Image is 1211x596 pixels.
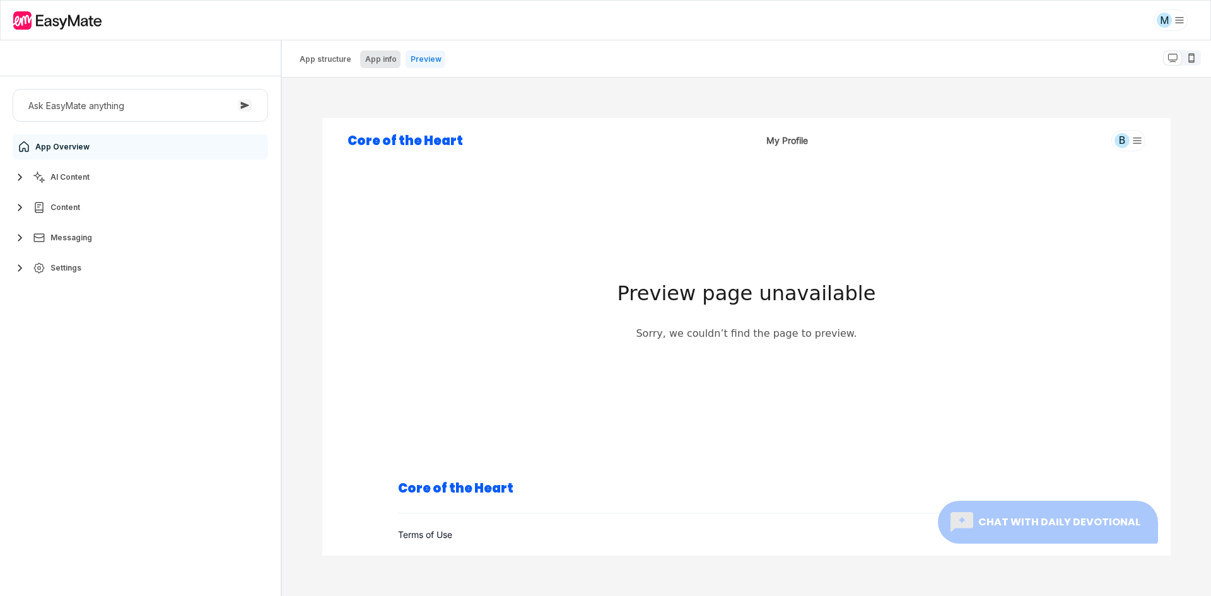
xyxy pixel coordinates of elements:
span: App Overview [35,142,90,152]
p: Preview [411,54,442,64]
button: Settings [13,255,268,281]
a: App Overview [13,134,268,160]
span: Messaging [50,233,92,243]
button: Content [13,195,268,220]
button: Messaging [13,225,268,250]
p: App structure [300,54,351,64]
iframe: Preview Iframe [322,118,1171,556]
span: Content [50,202,80,213]
div: M [1157,13,1172,28]
button: AI Content [13,165,268,190]
span: AI Content [50,172,90,182]
button: Ask EasyMate anything [13,89,268,122]
span: Settings [50,263,81,273]
p: App info [365,54,397,64]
